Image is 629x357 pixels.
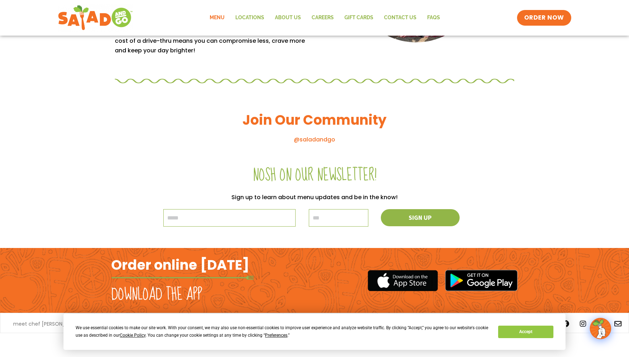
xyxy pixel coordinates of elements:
[409,214,431,221] span: Sign up
[590,319,610,338] img: wpChatIcon
[111,276,254,280] img: fork
[445,270,518,291] img: google_play
[58,4,133,32] img: new-SAG-logo-768×292
[115,192,514,202] p: Sign up to learn about menu updates and be in the know!
[517,10,571,26] a: ORDER NOW
[204,10,230,26] a: Menu
[111,256,249,274] h2: Order online [DATE]
[120,333,145,338] span: Cookie Policy
[379,10,422,26] a: Contact Us
[339,10,379,26] a: GIFT CARDS
[294,135,335,144] a: @saladandgo
[270,10,306,26] a: About Us
[498,326,553,338] button: Accept
[111,285,202,305] h2: Download the app
[524,14,564,22] span: ORDER NOW
[265,333,287,338] span: Preferences
[13,321,81,326] a: meet chef [PERSON_NAME]
[381,209,460,226] button: Sign up
[368,269,438,292] img: appstore
[115,111,514,129] h3: Join Our Community
[204,10,445,26] nav: Menu
[76,324,490,339] div: We use essential cookies to make our site work. With your consent, we may also use non-essential ...
[63,314,566,350] div: Cookie Consent Prompt
[306,10,339,26] a: Careers
[115,165,514,185] h2: Nosh on our newsletter!
[422,10,445,26] a: FAQs
[230,10,270,26] a: Locations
